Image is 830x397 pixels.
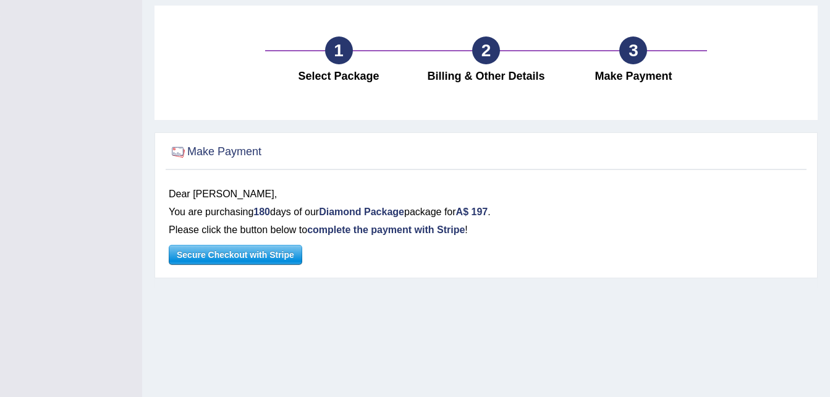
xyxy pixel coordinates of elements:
p: You are purchasing days of our package for . Please click the button below to ! [169,203,803,239]
h4: Make Payment [566,70,701,83]
b: A$ 197 [456,207,488,217]
div: 1 [325,36,353,64]
h4: Billing & Other Details [418,70,553,83]
div: Dear [PERSON_NAME], [169,186,803,203]
div: 2 [472,36,500,64]
b: Diamond Package [319,207,404,217]
button: Secure Checkout with Stripe [169,245,302,265]
span: Secure Checkout with Stripe [169,245,302,264]
b: 180 [253,207,270,217]
h2: Make Payment [169,143,261,161]
b: complete the payment with Stripe [307,224,465,235]
div: 3 [619,36,647,64]
h4: Select Package [271,70,406,83]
